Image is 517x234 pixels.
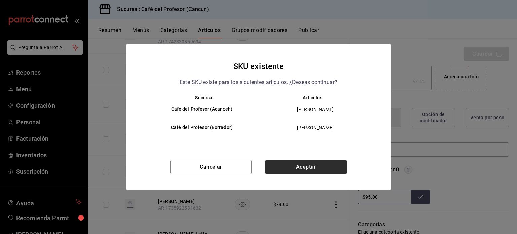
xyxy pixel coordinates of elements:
p: Este SKU existe para los siguientes articulos. ¿Deseas continuar? [180,78,337,87]
span: [PERSON_NAME] [264,106,366,113]
button: Cancelar [170,160,252,174]
th: Artículos [258,95,377,100]
th: Sucursal [140,95,258,100]
h6: Café del Profesor (Acanceh) [150,106,253,113]
button: Aceptar [265,160,347,174]
span: [PERSON_NAME] [264,124,366,131]
h4: SKU existente [233,60,284,73]
h6: Café del Profesor (Borrador) [150,124,253,131]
